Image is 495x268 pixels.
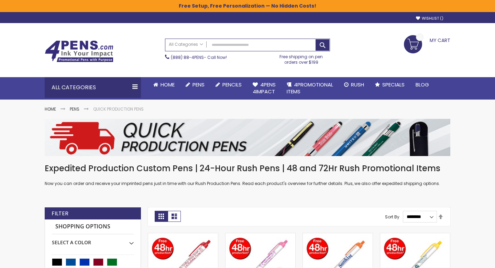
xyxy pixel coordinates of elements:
span: 4Pens 4impact [253,81,276,95]
label: Sort By [385,214,399,219]
span: Home [161,81,175,88]
div: All Categories [45,77,141,98]
span: 4PROMOTIONAL ITEMS [287,81,333,95]
span: Pencils [222,81,242,88]
a: Specials [370,77,410,92]
a: Wishlist [416,16,443,21]
a: Pens [180,77,210,92]
a: Home [45,106,56,112]
span: Pens [192,81,205,88]
a: Home [148,77,180,92]
div: Select A Color [52,234,134,246]
strong: Shopping Options [52,219,134,234]
img: 4Pens Custom Pens and Promotional Products [45,40,113,62]
a: PenScents™ Scented Pens - Lemon Scent, 48 HR Production [380,233,450,239]
a: PenScents™ Scented Pens - Orange Scent, 48 Hr Production [303,233,373,239]
a: (888) 88-4PENS [171,54,204,60]
a: Pens [70,106,79,112]
strong: Quick Production Pens [93,106,144,112]
img: Quick Production Pens [45,119,450,156]
a: PenScents™ Scented Pens - Cotton Candy Scent, 48 Hour Production [225,233,295,239]
a: 4PROMOTIONALITEMS [281,77,339,100]
a: 4Pens4impact [247,77,281,100]
a: PenScents™ Scented Pens - Strawberry Scent, 48-Hr Production [148,233,218,239]
a: Blog [410,77,434,92]
p: Now you can order and receive your imprinted pens just in time with our Rush Production Pens. Rea... [45,181,450,186]
strong: Filter [52,210,68,217]
a: All Categories [165,39,207,50]
span: Blog [416,81,429,88]
a: Pencils [210,77,247,92]
span: - Call Now! [171,54,227,60]
strong: Grid [155,211,168,222]
div: Free shipping on pen orders over $199 [273,51,330,65]
span: Rush [351,81,364,88]
span: All Categories [169,42,203,47]
h1: Expedited Production Custom Pens | 24-Hour Rush Pens | 48 and 72Hr Rush Promotional Items [45,163,450,174]
a: Rush [339,77,370,92]
span: Specials [382,81,405,88]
